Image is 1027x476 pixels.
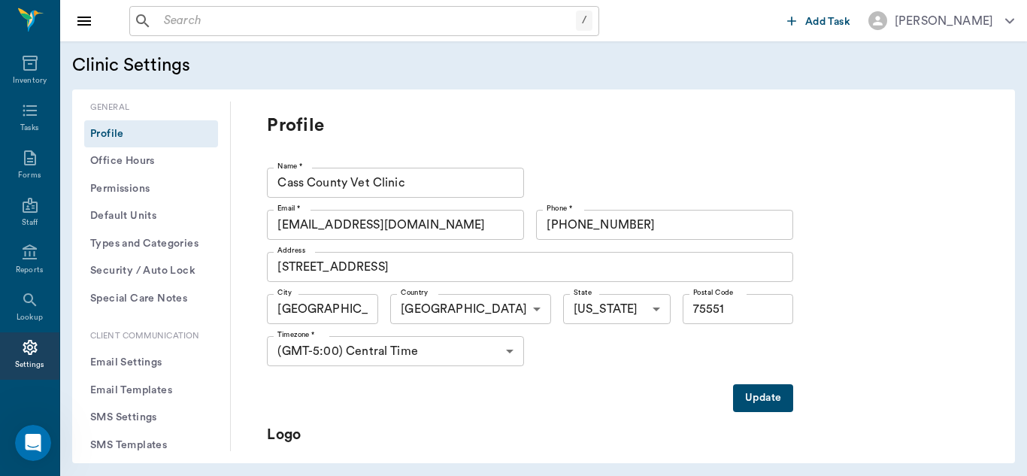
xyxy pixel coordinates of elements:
img: Profile image for Lizbeth [17,220,47,250]
img: Profile image for Alana [17,331,47,361]
p: General [84,102,218,114]
label: Email * [277,203,301,214]
img: Profile image for Alana [17,164,47,194]
span: Messages [83,375,141,386]
p: Client Communication [84,330,218,343]
label: State [574,287,592,298]
div: [PERSON_NAME] [53,290,141,306]
img: Profile image for Lizbeth [17,275,47,305]
button: Email Templates [84,377,218,405]
div: • 1h ago [144,68,186,83]
span: Rate your conversation [53,109,176,121]
button: Update [733,384,793,412]
button: Special Care Notes [84,285,218,313]
button: Default Units [84,202,218,230]
button: Security / Auto Lock [84,257,218,285]
button: Permissions [84,175,218,203]
div: [US_STATE] [563,294,671,324]
div: Staff [22,217,38,229]
div: [PERSON_NAME] [53,68,141,83]
div: Close [264,6,291,33]
h1: Messages [111,7,192,32]
img: Profile image for Alana [17,108,47,138]
span: Help [251,375,275,386]
label: Timezone * [277,329,315,340]
span: Tickets [170,375,207,386]
input: 12345-6789 [683,294,794,324]
div: Settings [15,359,45,371]
span: Thank you so much!!! [53,53,169,65]
label: Country [401,287,429,298]
label: City [277,287,292,298]
label: Name * [277,161,303,171]
div: [PERSON_NAME] [53,179,141,195]
button: Send us a message [69,265,232,295]
div: • [DATE] [144,290,186,306]
span: Rate your conversation [53,220,176,232]
button: SMS Templates [84,432,218,459]
div: [GEOGRAPHIC_DATA] [390,294,551,324]
div: Forms [18,170,41,181]
button: Profile [84,120,218,148]
div: (GMT-5:00) Central Time [267,336,524,366]
button: Close drawer [69,6,99,36]
button: Office Hours [84,147,218,175]
label: Address [277,245,305,256]
button: Messages [75,338,150,398]
button: Types and Categories [84,230,218,258]
div: Tasks [20,123,39,134]
p: Profile [267,114,868,138]
iframe: Intercom live chat [15,425,51,461]
button: Email Settings [84,349,218,377]
div: [PERSON_NAME] [53,235,141,250]
button: Add Task [781,7,856,35]
div: Inventory [13,75,47,86]
div: Reports [16,265,44,276]
div: • [DATE] [144,123,186,139]
div: Lookup [17,312,43,323]
label: Phone * [547,203,572,214]
button: Help [226,338,301,398]
label: Postal Code [693,287,733,298]
div: • [DATE] [144,179,186,195]
input: Search [158,11,576,32]
button: [PERSON_NAME] [856,7,1026,35]
h5: Clinic Settings [72,53,467,77]
div: / [576,11,592,31]
div: • [DATE] [144,235,186,250]
button: SMS Settings [84,404,218,432]
button: Tickets [150,338,226,398]
p: Logo [267,424,417,446]
div: [PERSON_NAME] [895,12,993,30]
img: Profile image for Lizbeth [17,53,47,83]
span: Home [22,375,53,386]
div: [PERSON_NAME] [53,123,141,139]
